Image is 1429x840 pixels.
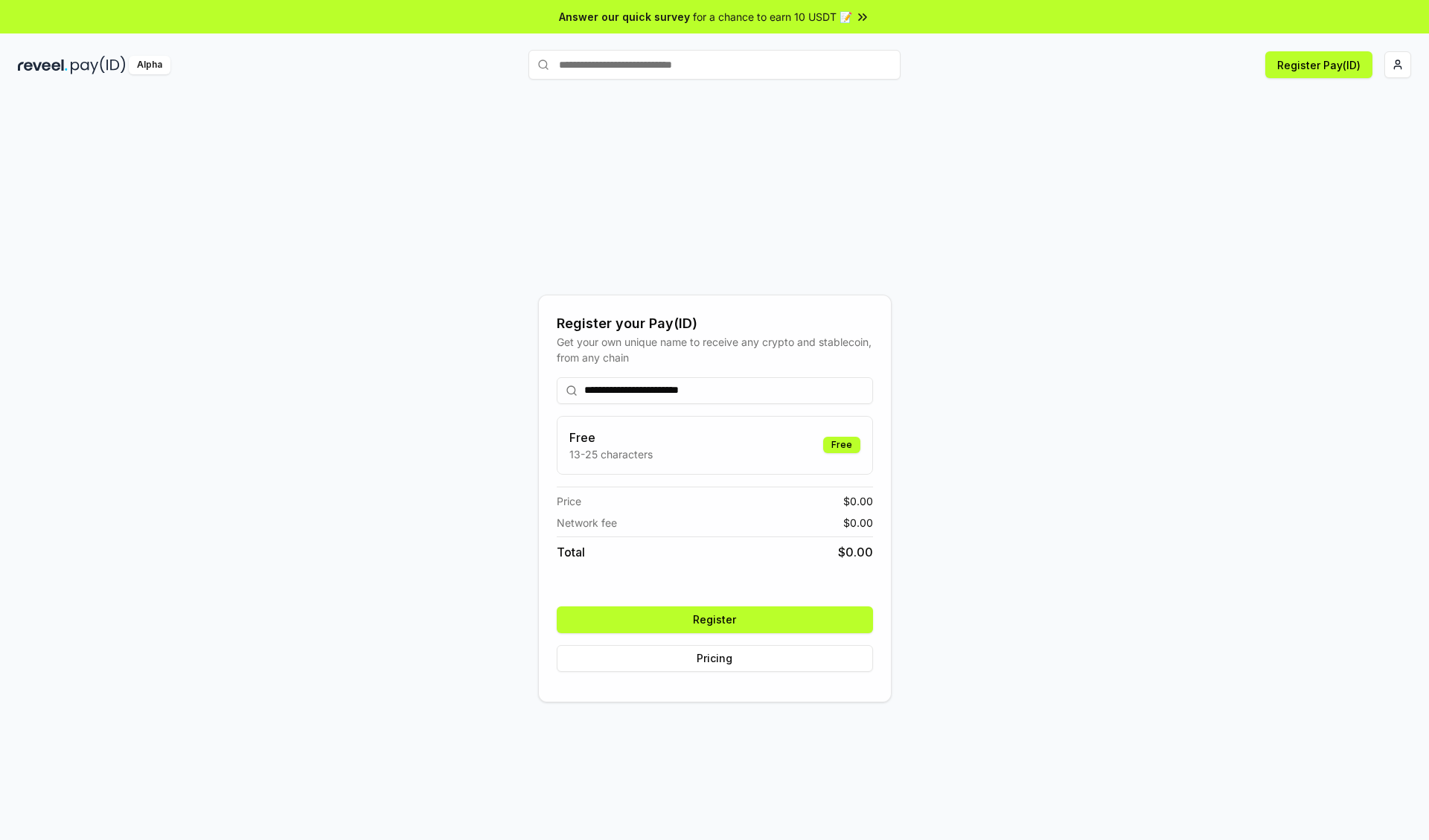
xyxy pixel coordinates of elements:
[557,493,581,509] span: Price
[557,543,585,561] span: Total
[557,334,873,365] div: Get your own unique name to receive any crypto and stablecoin, from any chain
[693,9,852,25] span: for a chance to earn 10 USDT 📝
[559,9,690,25] span: Answer our quick survey
[557,606,873,633] button: Register
[1265,51,1372,78] button: Register Pay(ID)
[129,56,170,74] div: Alpha
[823,437,860,453] div: Free
[843,515,873,530] span: $ 0.00
[838,543,873,561] span: $ 0.00
[569,446,653,462] p: 13-25 characters
[557,313,873,334] div: Register your Pay(ID)
[557,515,617,530] span: Network fee
[18,56,68,74] img: reveel_dark
[569,429,653,446] h3: Free
[843,493,873,509] span: $ 0.00
[557,645,873,672] button: Pricing
[71,56,126,74] img: pay_id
